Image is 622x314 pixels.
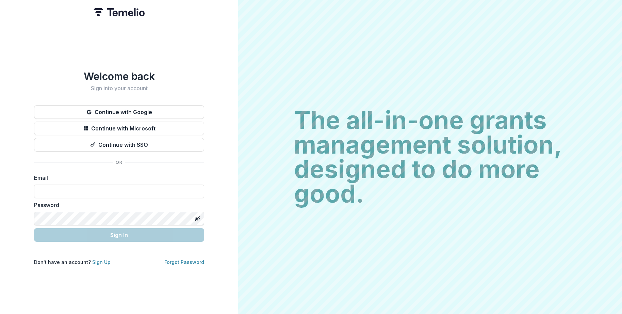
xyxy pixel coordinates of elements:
label: Email [34,174,200,182]
button: Continue with Google [34,105,204,119]
a: Sign Up [92,259,111,265]
p: Don't have an account? [34,258,111,266]
button: Toggle password visibility [192,213,203,224]
button: Sign In [34,228,204,242]
button: Continue with Microsoft [34,122,204,135]
img: Temelio [94,8,145,16]
h2: Sign into your account [34,85,204,92]
button: Continue with SSO [34,138,204,152]
h1: Welcome back [34,70,204,82]
label: Password [34,201,200,209]
a: Forgot Password [164,259,204,265]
